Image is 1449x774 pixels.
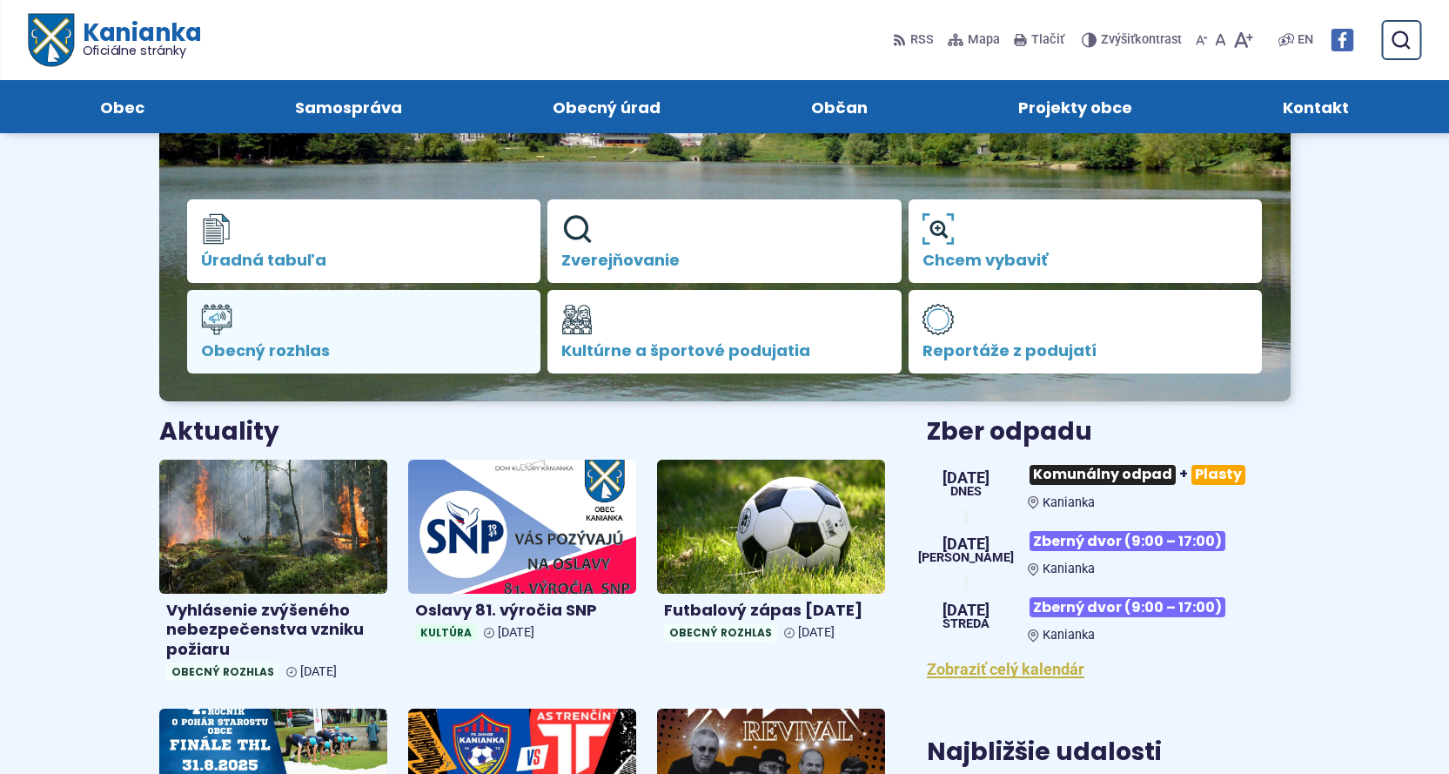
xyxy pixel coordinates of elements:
span: Obec [100,80,144,133]
h3: Najbližšie udalosti [927,739,1162,766]
h1: Kanianka [73,21,200,57]
span: Plasty [1191,465,1245,485]
h4: Oslavy 81. výročia SNP [415,601,629,621]
a: Obecný úrad [494,80,718,133]
span: [PERSON_NAME] [918,552,1014,564]
a: Komunálny odpad+Plasty Kanianka [DATE] Dnes [927,458,1290,510]
h3: Aktuality [159,419,279,446]
span: Kanianka [1043,495,1095,510]
span: Obecný rozhlas [664,623,777,642]
a: Reportáže z podujatí [909,290,1263,374]
span: Mapa [968,30,1000,50]
span: EN [1298,30,1313,50]
span: [DATE] [798,625,835,640]
span: Obecný rozhlas [201,342,527,360]
span: Zverejňovanie [561,252,888,269]
span: Obecný rozhlas [166,663,279,681]
h4: Vyhlásenie zvýšeného nebezpečenstva vzniku požiaru [166,601,380,660]
span: Zvýšiť [1101,32,1135,47]
a: Oslavy 81. výročia SNP Kultúra [DATE] [408,460,636,649]
a: Obecný rozhlas [187,290,541,374]
span: Projekty obce [1018,80,1132,133]
a: Obec [42,80,202,133]
a: Logo Kanianka, prejsť na domovskú stránku. [28,14,201,67]
button: Zmenšiť veľkosť písma [1192,22,1211,58]
span: Oficiálne stránky [82,44,201,57]
h4: Futbalový zápas [DATE] [664,601,878,621]
a: Zberný dvor (9:00 – 17:00) Kanianka [DATE] [PERSON_NAME] [927,524,1290,576]
a: Kontakt [1225,80,1407,133]
span: [DATE] [943,470,989,486]
button: Tlačiť [1010,22,1068,58]
span: Reportáže z podujatí [922,342,1249,360]
h3: + [1028,458,1290,492]
span: Kultúra [415,623,477,642]
span: Zberný dvor (9:00 – 17:00) [1030,531,1225,551]
a: Futbalový zápas [DATE] Obecný rozhlas [DATE] [657,460,885,649]
span: Kanianka [1043,628,1095,643]
a: Kultúrne a športové podujatia [547,290,902,374]
button: Nastaviť pôvodnú veľkosť písma [1211,22,1230,58]
button: Zvýšiťkontrast [1082,22,1185,58]
span: RSS [910,30,934,50]
span: Dnes [943,486,989,498]
span: Kanianka [1043,562,1095,576]
span: Zberný dvor (9:00 – 17:00) [1030,597,1225,617]
a: Zverejňovanie [547,199,902,283]
span: [DATE] [918,536,1014,552]
a: Zberný dvor (9:00 – 17:00) Kanianka [DATE] streda [927,590,1290,643]
span: kontrast [1101,33,1182,48]
a: Vyhlásenie zvýšeného nebezpečenstva vzniku požiaru Obecný rozhlas [DATE] [159,460,387,688]
span: [DATE] [498,625,534,640]
span: Tlačiť [1031,33,1064,48]
a: RSS [893,22,937,58]
a: Úradná tabuľa [187,199,541,283]
span: Úradná tabuľa [201,252,527,269]
h3: Zber odpadu [927,419,1290,446]
span: Občan [811,80,868,133]
a: Samospráva [237,80,460,133]
span: Kontakt [1283,80,1349,133]
span: [DATE] [943,602,989,618]
span: Chcem vybaviť [922,252,1249,269]
a: Chcem vybaviť [909,199,1263,283]
img: Prejsť na domovskú stránku [28,14,73,67]
span: Samospráva [295,80,402,133]
img: Prejsť na Facebook stránku [1331,29,1353,51]
a: Zobraziť celý kalendár [927,660,1084,678]
a: Občan [754,80,926,133]
button: Zväčšiť veľkosť písma [1230,22,1257,58]
span: Komunálny odpad [1030,465,1176,485]
span: [DATE] [300,664,337,679]
span: Obecný úrad [553,80,661,133]
a: EN [1294,30,1317,50]
a: Mapa [944,22,1003,58]
a: Projekty obce [961,80,1191,133]
span: streda [943,618,989,630]
span: Kultúrne a športové podujatia [561,342,888,360]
